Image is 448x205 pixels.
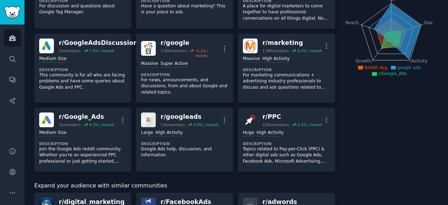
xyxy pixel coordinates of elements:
tspan: Reach [345,20,359,25]
dt: Description [243,141,330,146]
span: google ads [397,65,421,70]
span: Expand your audience with similar communities [34,182,167,190]
div: 1k members [59,48,81,53]
p: Have a question about marketing? This is your place to ask. [141,3,228,15]
div: Medium Size [39,56,66,62]
img: Google_Ads [39,112,54,127]
dt: Description [39,141,126,146]
a: PPCr/PPC229kmembers1.5% / monthHugeHigh ActivityDescriptionTopics related to Pay-per-Click (PPC) ... [238,108,335,172]
span: r/Google_Ads [378,71,407,76]
p: This community is for all who are facing problems and have some queries about Google Ads and PPC. [39,72,126,91]
div: High Activity [257,130,284,136]
p: Topics related to Pay-per-Click (PPC) & other digital ads such as Google Ads, Facebook Ads, Micro... [243,146,330,165]
div: r/ GoogleAdsDiscussion [59,39,138,47]
p: For discussion and questions about Google Tag Manager. [39,3,126,15]
p: A place for digital marketers to come together to have professional conversations on all things d... [243,3,330,22]
div: r/ PPC [262,112,322,121]
img: googleads [141,112,156,127]
tspan: Size [424,20,433,25]
div: Massive [141,61,158,67]
div: Massive [243,56,260,62]
a: GoogleAdsDiscussionr/GoogleAdsDiscussion1kmembers7.5% / monthMedium SizeDescriptionThis community... [34,34,131,103]
div: r/ marketing [262,39,322,47]
div: 1.9M members [262,48,289,53]
div: High Activity [262,56,290,62]
img: marketing [243,39,258,53]
div: 4.0 % / month [194,122,218,127]
div: -0.1 % / month [195,48,220,58]
img: GoogleAdsDiscussion [39,39,54,53]
a: googleadsr/googleads53kmembers4.0% / monthLargeHigh ActivityDescriptionGoogle Ads help, discussio... [136,108,233,172]
div: Medium Size [39,130,66,136]
a: googler/google3.5Mmembers-0.1% / monthMassiveSuper ActiveDescriptionFor news, announcements, and ... [136,34,233,103]
div: Large [141,130,153,136]
p: Join the Google Ads reddit community. Whether you're an experienced PPC professional or just gett... [39,146,126,165]
img: GummySearch logo [4,6,20,19]
dt: Description [243,67,330,72]
img: PPC [243,112,258,127]
div: 7k members [59,122,81,127]
div: 7.5 % / month [89,48,114,53]
div: 1.5 % / month [297,122,322,127]
div: 3.5M members [161,48,187,58]
a: marketingr/marketing1.9Mmembers0.4% / monthMassiveHigh ActivityDescriptionFor marketing communica... [238,34,335,103]
a: Google_Adsr/Google_Ads7kmembers9.3% / monthMedium SizeDescriptionJoin the Google Ads reddit commu... [34,108,131,172]
p: Google Ads help, discussion, and information. [141,146,228,158]
p: For marketing communications + advertising industry professionals to discuss and ask questions re... [243,72,330,91]
div: 53k members [161,122,185,127]
dt: Description [39,67,126,72]
div: r/ Google_Ads [59,112,114,121]
div: Huge [243,130,254,136]
img: google [141,41,156,56]
div: 229k members [262,122,289,127]
div: r/ googleads [161,112,218,121]
p: For news, announcements, and discussions, from and about Google and related topics. [141,77,228,96]
div: 9.3 % / month [89,122,114,127]
span: Reddit Avg [364,65,387,70]
dt: Description [141,141,228,146]
tspan: Growth [356,59,371,63]
div: High Activity [155,130,183,136]
div: Super Active [161,61,188,67]
div: 0.4 % / month [297,48,322,53]
dt: Description [141,72,228,77]
tspan: Activity [411,59,427,63]
div: r/ google [161,39,221,47]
